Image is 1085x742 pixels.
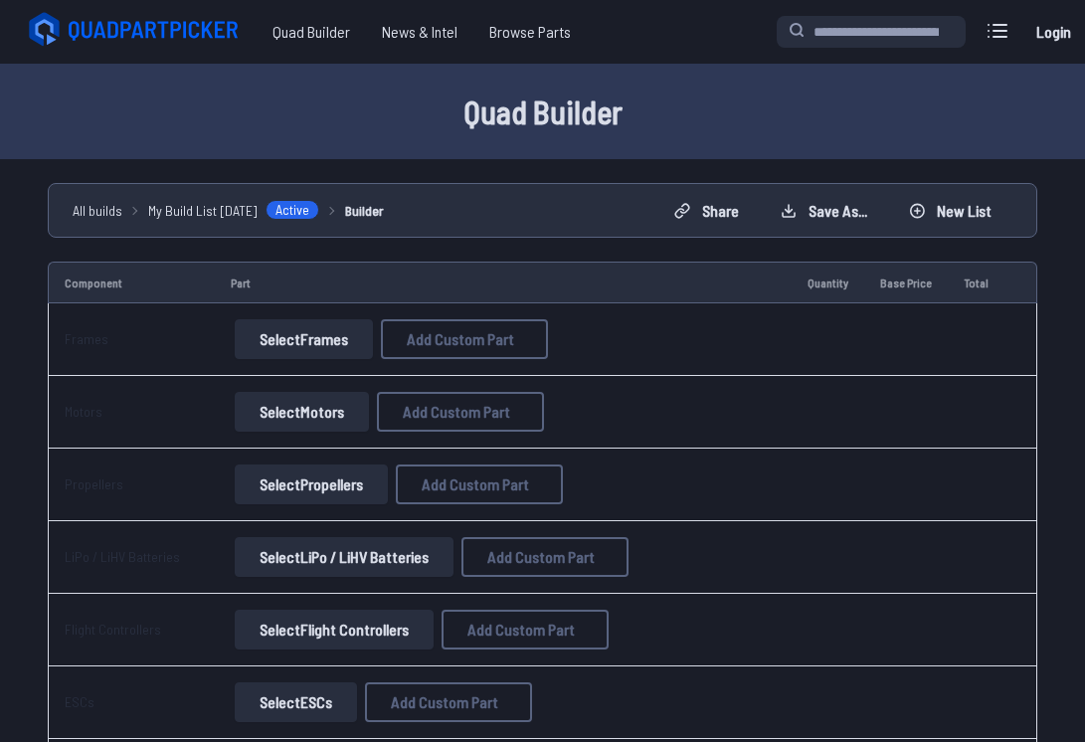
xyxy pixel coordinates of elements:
[345,200,384,221] a: Builder
[231,319,377,359] a: SelectFrames
[365,682,532,722] button: Add Custom Part
[461,537,629,577] button: Add Custom Part
[235,319,373,359] button: SelectFrames
[148,200,258,221] span: My Build List [DATE]
[73,200,122,221] a: All builds
[442,610,609,649] button: Add Custom Part
[657,195,756,227] button: Share
[235,682,357,722] button: SelectESCs
[235,464,388,504] button: SelectPropellers
[407,331,514,347] span: Add Custom Part
[231,610,438,649] a: SelectFlight Controllers
[391,694,498,710] span: Add Custom Part
[235,537,453,577] button: SelectLiPo / LiHV Batteries
[65,475,123,492] a: Propellers
[65,693,94,710] a: ESCs
[215,262,792,303] td: Part
[266,200,319,220] span: Active
[148,200,319,221] a: My Build List [DATE]Active
[396,464,563,504] button: Add Custom Part
[366,12,473,52] a: News & Intel
[231,682,361,722] a: SelectESCs
[257,12,366,52] a: Quad Builder
[65,403,102,420] a: Motors
[381,319,548,359] button: Add Custom Part
[1029,12,1077,52] a: Login
[473,12,587,52] a: Browse Parts
[948,262,1004,303] td: Total
[65,548,180,565] a: LiPo / LiHV Batteries
[792,262,864,303] td: Quantity
[48,262,215,303] td: Component
[235,392,369,432] button: SelectMotors
[487,549,595,565] span: Add Custom Part
[65,330,108,347] a: Frames
[892,195,1008,227] button: New List
[764,195,884,227] button: Save as...
[231,392,373,432] a: SelectMotors
[235,610,434,649] button: SelectFlight Controllers
[467,622,575,638] span: Add Custom Part
[403,404,510,420] span: Add Custom Part
[377,392,544,432] button: Add Custom Part
[231,464,392,504] a: SelectPropellers
[24,88,1061,135] h1: Quad Builder
[231,537,457,577] a: SelectLiPo / LiHV Batteries
[864,262,948,303] td: Base Price
[65,621,161,638] a: Flight Controllers
[422,476,529,492] span: Add Custom Part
